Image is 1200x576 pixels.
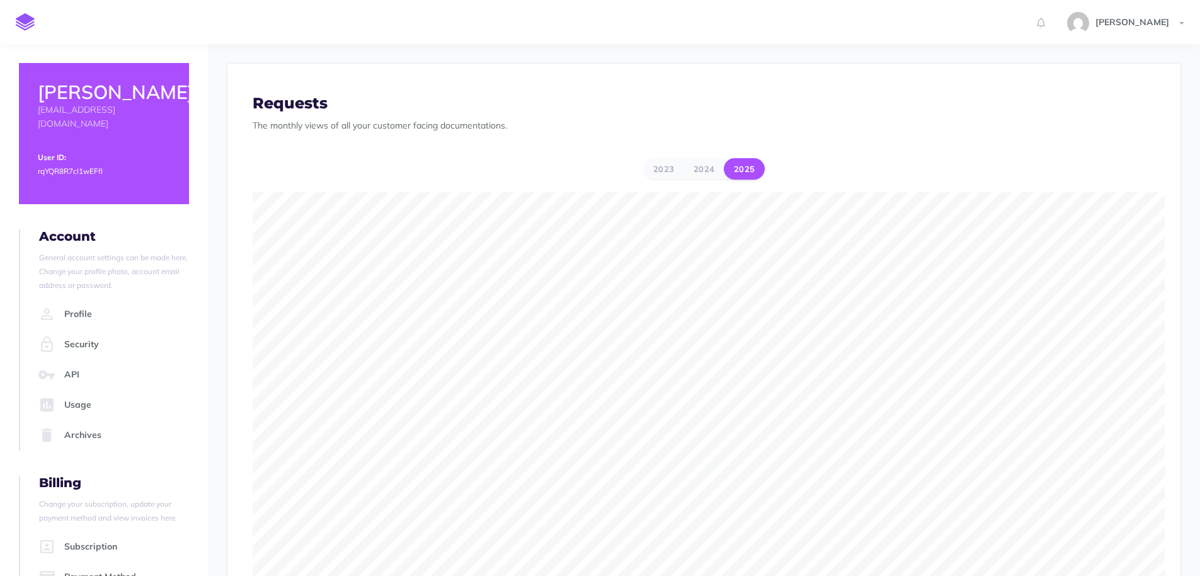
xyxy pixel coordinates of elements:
[253,95,1155,112] h3: Requests
[253,118,1155,132] p: The monthly views of all your customer facing documentations.
[38,166,103,176] small: rqYQR8R7cI1wEFfI
[724,158,765,180] a: 2025
[39,229,189,243] h4: Account
[35,390,189,420] a: Usage
[39,476,189,490] h4: Billing
[35,360,189,390] a: API
[38,103,170,131] p: [EMAIL_ADDRESS][DOMAIN_NAME]
[683,158,724,180] a: 2024
[35,330,189,360] a: Security
[39,499,177,522] small: Change your subscription, update your payment method and view invoices here.
[38,82,170,103] h2: [PERSON_NAME]
[35,299,189,330] a: Profile
[16,13,35,31] img: logo-mark.svg
[1089,16,1175,28] span: [PERSON_NAME]
[39,253,188,291] small: General account settings can be made here. Change your profile photo, account email address or pa...
[35,532,189,562] a: Subscription
[38,153,66,162] small: User ID:
[35,420,189,451] a: Archives
[1067,12,1089,34] img: 613467c2bdbbe162e16e56425728dab7.jpg
[643,158,684,180] a: 2023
